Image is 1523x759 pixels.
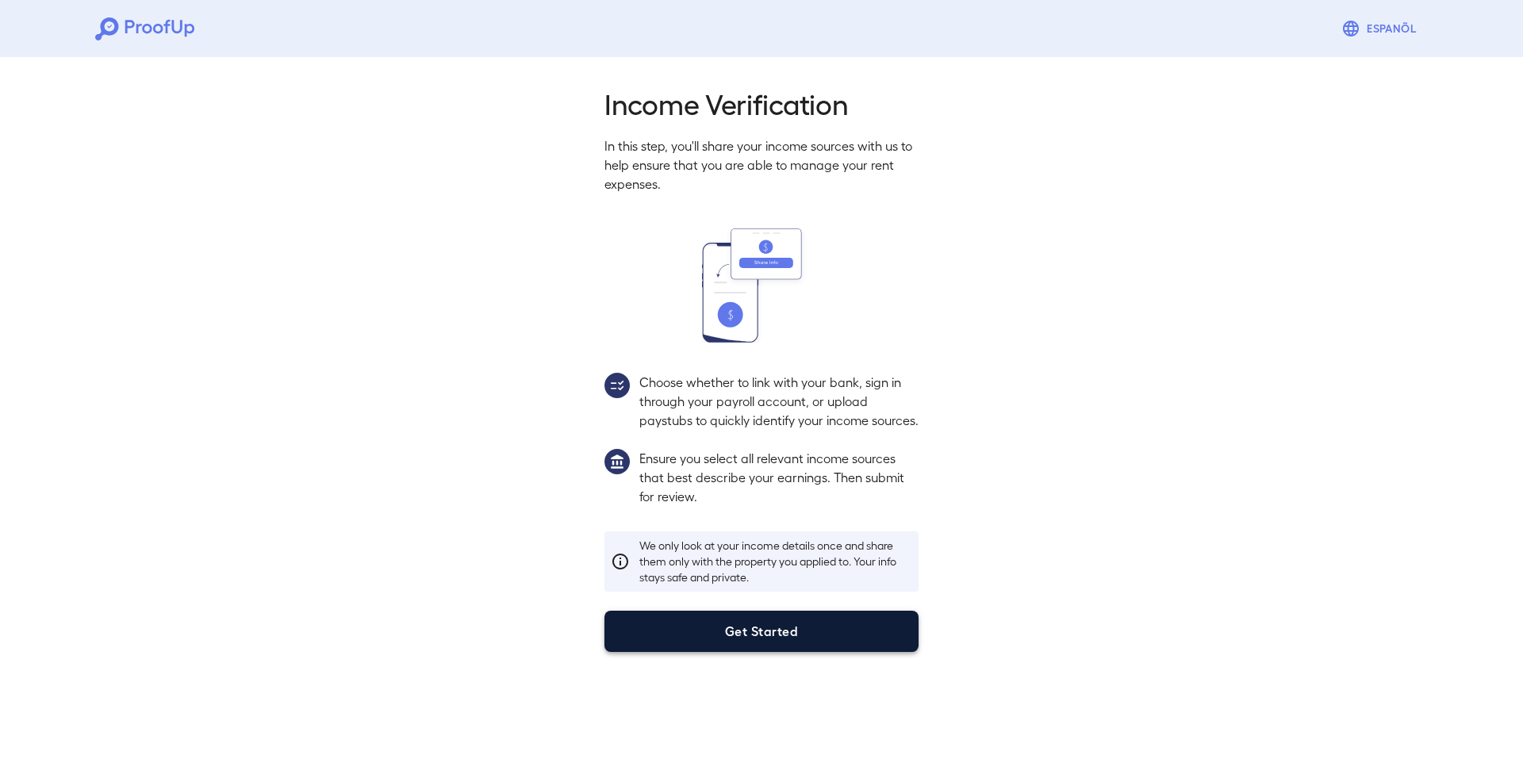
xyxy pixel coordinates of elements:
[604,449,630,474] img: group1.svg
[604,86,919,121] h2: Income Verification
[639,373,919,430] p: Choose whether to link with your bank, sign in through your payroll account, or upload paystubs t...
[1335,13,1428,44] button: Espanõl
[639,449,919,506] p: Ensure you select all relevant income sources that best describe your earnings. Then submit for r...
[604,136,919,194] p: In this step, you'll share your income sources with us to help ensure that you are able to manage...
[702,228,821,343] img: transfer_money.svg
[639,538,912,585] p: We only look at your income details once and share them only with the property you applied to. Yo...
[604,611,919,652] button: Get Started
[604,373,630,398] img: group2.svg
